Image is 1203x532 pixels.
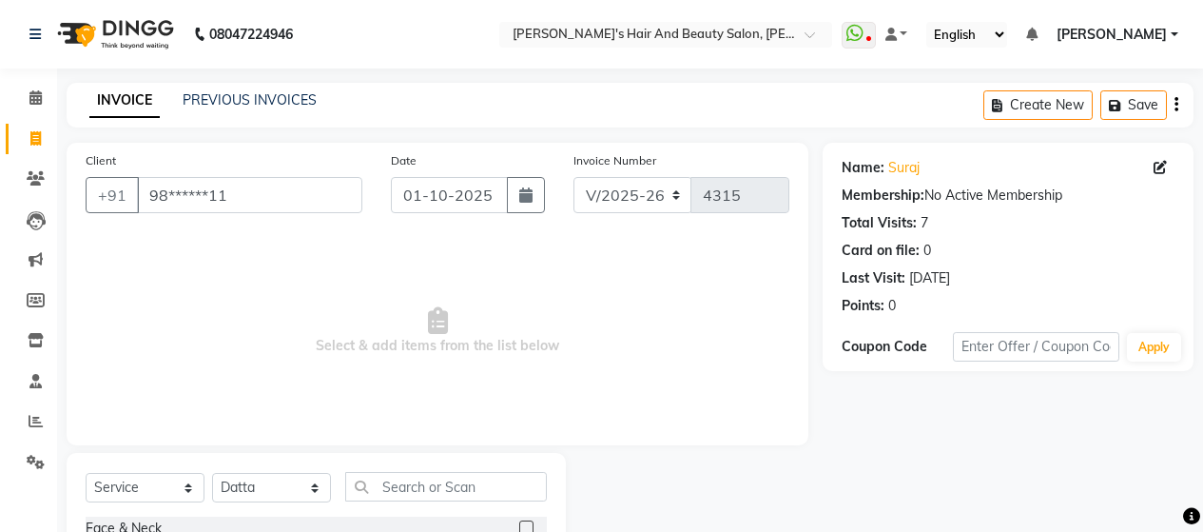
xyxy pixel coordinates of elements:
div: Coupon Code [842,337,953,357]
label: Date [391,152,417,169]
div: 0 [888,296,896,316]
span: [PERSON_NAME] [1057,25,1167,45]
input: Search or Scan [345,472,547,502]
label: Invoice Number [573,152,656,169]
div: Total Visits: [842,213,917,233]
b: 08047224946 [209,8,293,61]
div: Points: [842,296,884,316]
button: Save [1100,90,1167,120]
span: Select & add items from the list below [86,236,789,426]
a: PREVIOUS INVOICES [183,91,317,108]
a: Suraj [888,158,920,178]
a: INVOICE [89,84,160,118]
input: Enter Offer / Coupon Code [953,332,1119,362]
div: Membership: [842,186,924,206]
div: Card on file: [842,241,920,261]
button: Apply [1127,333,1181,362]
label: Client [86,152,116,169]
div: 7 [921,213,928,233]
button: +91 [86,177,139,213]
div: No Active Membership [842,186,1174,206]
input: Search by Name/Mobile/Email/Code [137,177,362,213]
div: 0 [923,241,931,261]
img: logo [49,8,179,61]
div: Last Visit: [842,268,905,288]
div: [DATE] [909,268,950,288]
div: Name: [842,158,884,178]
button: Create New [983,90,1093,120]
